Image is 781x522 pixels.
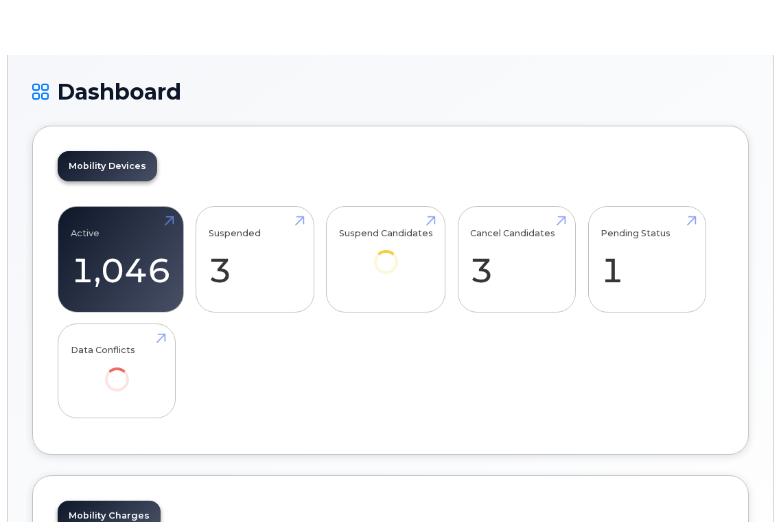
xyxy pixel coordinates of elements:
[71,331,163,410] a: Data Conflicts
[71,214,171,305] a: Active 1,046
[470,214,563,305] a: Cancel Candidates 3
[601,214,693,305] a: Pending Status 1
[58,151,157,181] a: Mobility Devices
[32,80,749,104] h1: Dashboard
[209,214,301,305] a: Suspended 3
[339,214,433,293] a: Suspend Candidates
